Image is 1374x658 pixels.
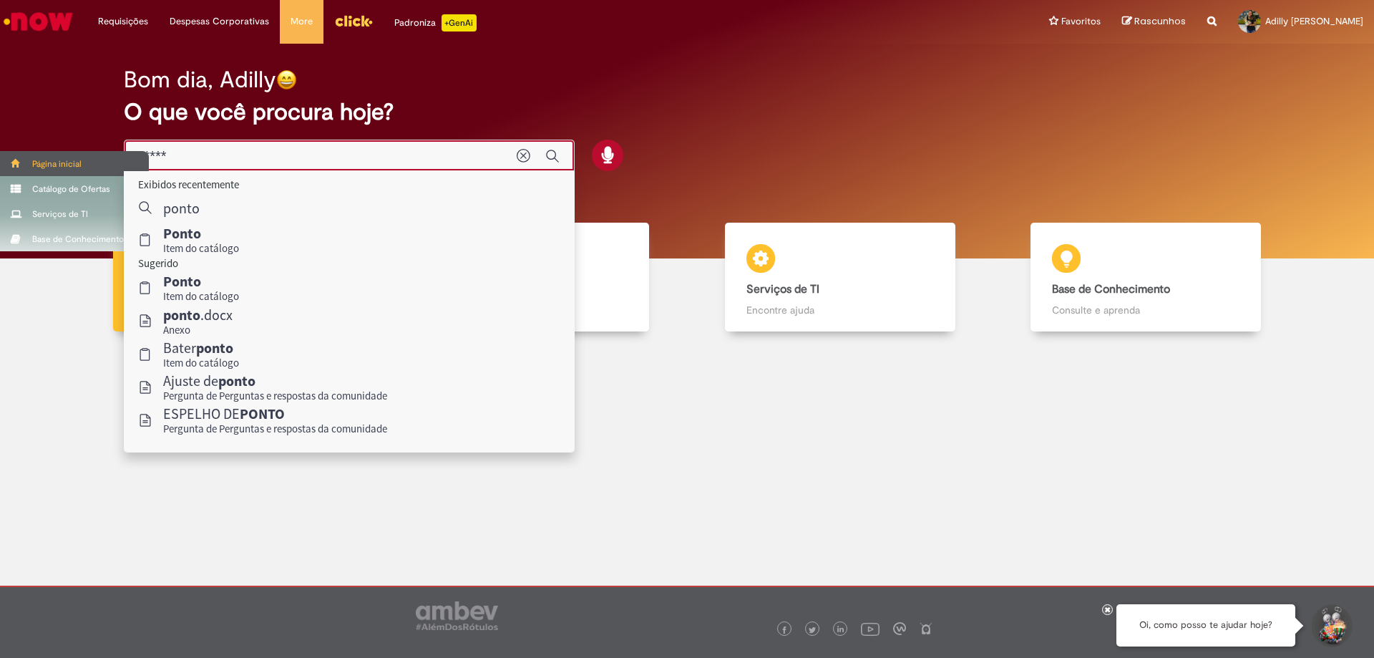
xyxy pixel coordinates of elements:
[893,622,906,635] img: logo_footer_workplace.png
[1116,604,1295,647] div: Oi, como posso te ajudar hoje?
[334,10,373,32] img: click_logo_yellow_360x200.png
[170,14,269,29] span: Despesas Corporativas
[781,626,788,634] img: logo_footer_facebook.png
[1265,15,1363,27] span: Adilly [PERSON_NAME]
[442,14,477,32] p: +GenAi
[687,223,993,332] a: Serviços de TI Encontre ajuda
[746,282,819,296] b: Serviços de TI
[993,223,1300,332] a: Base de Conhecimento Consulte e aprenda
[416,601,498,630] img: logo_footer_ambev_rotulo_gray.png
[124,100,1251,125] h2: O que você procura hoje?
[124,67,276,92] h2: Bom dia, Adilly
[1310,604,1353,647] button: Iniciar Conversa de Suporte
[920,622,932,635] img: logo_footer_naosei.png
[1061,14,1101,29] span: Favoritos
[75,223,381,332] a: Tirar dúvidas Tirar dúvidas com Lupi Assist e Gen Ai
[1122,15,1186,29] a: Rascunhos
[746,303,934,317] p: Encontre ajuda
[394,14,477,32] div: Padroniza
[1134,14,1186,28] span: Rascunhos
[809,626,816,634] img: logo_footer_twitter.png
[291,14,313,29] span: More
[837,626,844,634] img: logo_footer_linkedin.png
[98,14,148,29] span: Requisições
[1052,282,1170,296] b: Base de Conhecimento
[861,619,880,638] img: logo_footer_youtube.png
[276,69,297,90] img: happy-face.png
[1052,303,1239,317] p: Consulte e aprenda
[1,7,75,36] img: ServiceNow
